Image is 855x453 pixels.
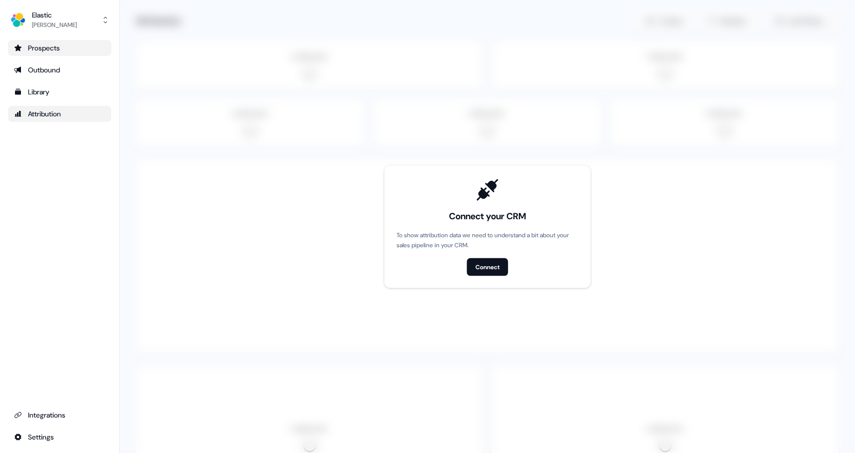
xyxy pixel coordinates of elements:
[14,87,105,97] div: Library
[8,62,111,78] a: Go to outbound experience
[8,8,111,32] button: Elastic[PERSON_NAME]
[14,109,105,119] div: Attribution
[8,40,111,56] a: Go to prospects
[8,106,111,122] a: Go to attribution
[475,262,500,272] div: Connect
[8,429,111,445] a: Go to integrations
[32,10,77,20] div: Elastic
[14,432,105,442] div: Settings
[397,230,579,250] p: To show attribution data we need to understand a bit about your sales pipeline in your CRM.
[467,258,508,276] button: Connect
[14,43,105,53] div: Prospects
[449,210,526,222] div: Connect your CRM
[8,84,111,100] a: Go to templates
[14,65,105,75] div: Outbound
[32,20,77,30] div: [PERSON_NAME]
[14,410,105,420] div: Integrations
[8,407,111,423] a: Go to integrations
